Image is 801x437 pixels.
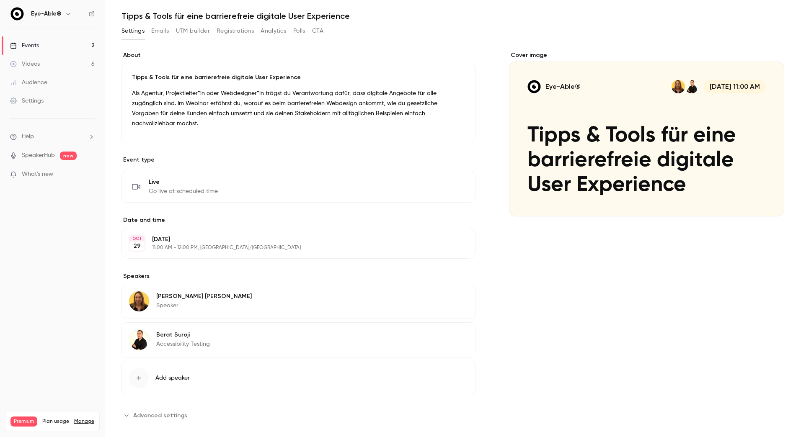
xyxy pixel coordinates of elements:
[121,409,475,422] section: Advanced settings
[149,178,218,186] span: Live
[151,24,169,38] button: Emails
[121,51,475,59] label: About
[121,284,475,319] div: Veronika Winkler[PERSON_NAME] [PERSON_NAME]Speaker
[155,374,190,382] span: Add speaker
[10,41,39,50] div: Events
[217,24,254,38] button: Registrations
[156,301,252,310] p: Speaker
[22,151,55,160] a: SpeakerHub
[152,244,431,251] p: 11:00 AM - 12:00 PM, [GEOGRAPHIC_DATA]/[GEOGRAPHIC_DATA]
[121,409,192,422] button: Advanced settings
[121,24,145,38] button: Settings
[121,216,475,224] label: Date and time
[121,156,475,164] p: Event type
[509,51,784,216] section: Cover image
[121,322,475,357] div: Berat SurojiBerat SurojiAccessibility Testing
[152,235,431,244] p: [DATE]
[176,24,210,38] button: UTM builder
[132,73,465,82] p: Tipps & Tools für eine barrierefreie digitale User Experience
[293,24,305,38] button: Polls
[261,24,287,38] button: Analytics
[121,11,784,21] h1: Tipps & Tools für eine barrierefreie digitale User Experience
[10,132,95,141] li: help-dropdown-opener
[121,361,475,395] button: Add speaker
[42,418,69,425] span: Plan usage
[156,340,210,348] p: Accessibility Testing
[133,411,187,420] span: Advanced settings
[22,170,53,179] span: What's new
[121,272,475,280] label: Speakers
[312,24,323,38] button: CTA
[74,418,94,425] a: Manage
[10,416,37,427] span: Premium
[156,331,210,339] p: Berat Suroji
[10,7,24,21] img: Eye-Able®
[149,187,218,195] span: Go live at scheduled time
[132,88,465,129] p: Als Agentur, Projektleiter*in oder Webdesigner*in trägst du Verantwortung dafür, dass digitale An...
[31,10,62,18] h6: Eye-Able®
[10,97,44,105] div: Settings
[10,78,47,87] div: Audience
[156,292,252,301] p: [PERSON_NAME] [PERSON_NAME]
[129,236,145,242] div: OCT
[509,51,784,59] label: Cover image
[129,330,149,350] img: Berat Suroji
[10,60,40,68] div: Videos
[134,242,141,250] p: 29
[22,132,34,141] span: Help
[60,152,77,160] span: new
[129,291,149,311] img: Veronika Winkler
